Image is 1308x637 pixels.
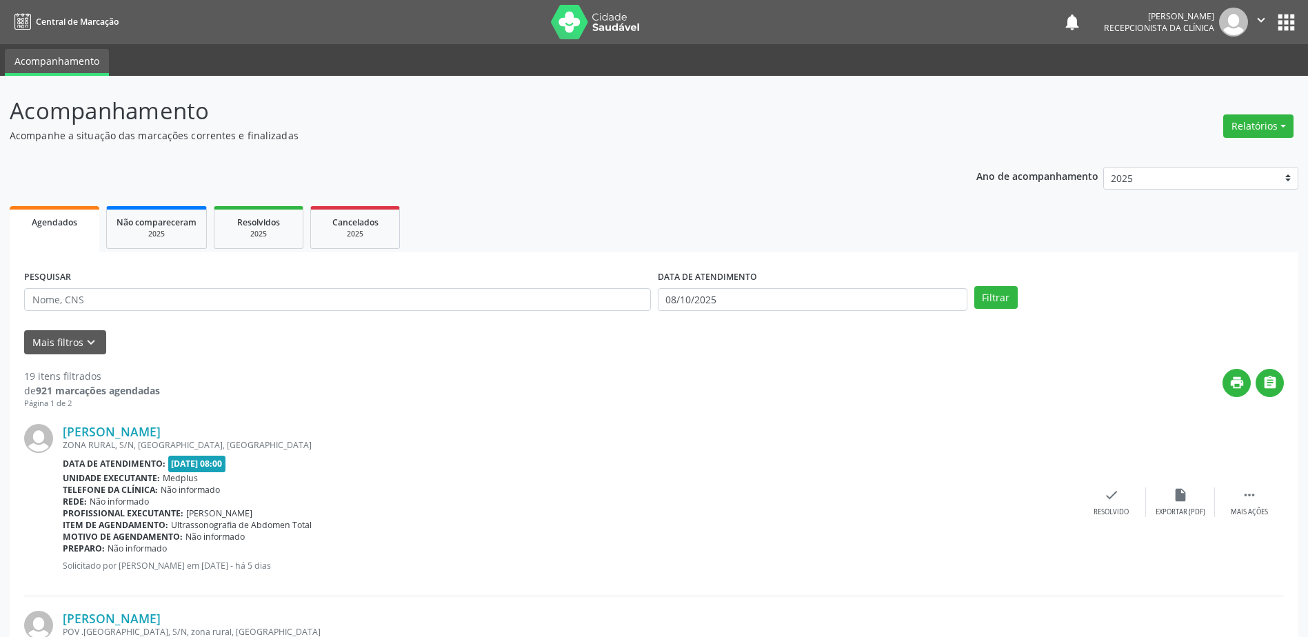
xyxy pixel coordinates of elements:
div: Mais ações [1231,507,1268,517]
span: Não compareceram [117,216,197,228]
b: Motivo de agendamento: [63,531,183,543]
span: [DATE] 08:00 [168,456,226,472]
b: Telefone da clínica: [63,484,158,496]
div: de [24,383,160,398]
span: Medplus [163,472,198,484]
span: [PERSON_NAME] [186,507,252,519]
div: 2025 [321,229,390,239]
span: Não informado [108,543,167,554]
i: insert_drive_file [1173,487,1188,503]
b: Rede: [63,496,87,507]
span: Não informado [185,531,245,543]
a: [PERSON_NAME] [63,424,161,439]
span: Agendados [32,216,77,228]
i: check [1104,487,1119,503]
button: notifications [1063,12,1082,32]
label: DATA DE ATENDIMENTO [658,267,757,288]
a: Acompanhamento [5,49,109,76]
div: ZONA RURAL, S/N, [GEOGRAPHIC_DATA], [GEOGRAPHIC_DATA] [63,439,1077,451]
strong: 921 marcações agendadas [36,384,160,397]
div: 2025 [117,229,197,239]
a: Central de Marcação [10,10,119,33]
i:  [1254,12,1269,28]
img: img [24,424,53,453]
p: Acompanhamento [10,94,912,128]
input: Nome, CNS [24,288,651,312]
span: Cancelados [332,216,379,228]
span: Central de Marcação [36,16,119,28]
i: print [1229,375,1245,390]
b: Data de atendimento: [63,458,165,469]
i:  [1262,375,1278,390]
button: print [1223,369,1251,397]
button:  [1248,8,1274,37]
button: Relatórios [1223,114,1294,138]
div: 19 itens filtrados [24,369,160,383]
a: [PERSON_NAME] [63,611,161,626]
b: Unidade executante: [63,472,160,484]
div: 2025 [224,229,293,239]
button:  [1256,369,1284,397]
button: Mais filtroskeyboard_arrow_down [24,330,106,354]
input: Selecione um intervalo [658,288,967,312]
b: Item de agendamento: [63,519,168,531]
p: Solicitado por [PERSON_NAME] em [DATE] - há 5 dias [63,560,1077,572]
div: Resolvido [1094,507,1129,517]
button: Filtrar [974,286,1018,310]
i:  [1242,487,1257,503]
img: img [1219,8,1248,37]
span: Ultrassonografia de Abdomen Total [171,519,312,531]
p: Ano de acompanhamento [976,167,1098,184]
p: Acompanhe a situação das marcações correntes e finalizadas [10,128,912,143]
div: Página 1 de 2 [24,398,160,410]
div: [PERSON_NAME] [1104,10,1214,22]
b: Profissional executante: [63,507,183,519]
span: Resolvidos [237,216,280,228]
span: Recepcionista da clínica [1104,22,1214,34]
span: Não informado [90,496,149,507]
span: Não informado [161,484,220,496]
b: Preparo: [63,543,105,554]
i: keyboard_arrow_down [83,335,99,350]
button: apps [1274,10,1298,34]
label: PESQUISAR [24,267,71,288]
div: Exportar (PDF) [1156,507,1205,517]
